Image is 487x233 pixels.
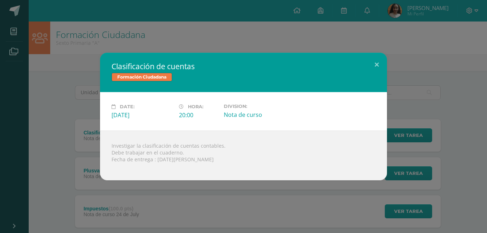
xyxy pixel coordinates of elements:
div: Investigar la clasificación de cuentas contables. Debe trabajar en el cuaderno. Fecha de entrega ... [100,130,387,180]
button: Close (Esc) [367,53,387,77]
div: Nota de curso [224,111,285,119]
span: Date: [120,104,134,109]
label: Division: [224,104,285,109]
div: [DATE] [112,111,173,119]
h2: Clasificación de cuentas [112,61,375,71]
span: Hora: [188,104,203,109]
span: Formación Ciudadana [112,73,172,81]
div: 20:00 [179,111,218,119]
